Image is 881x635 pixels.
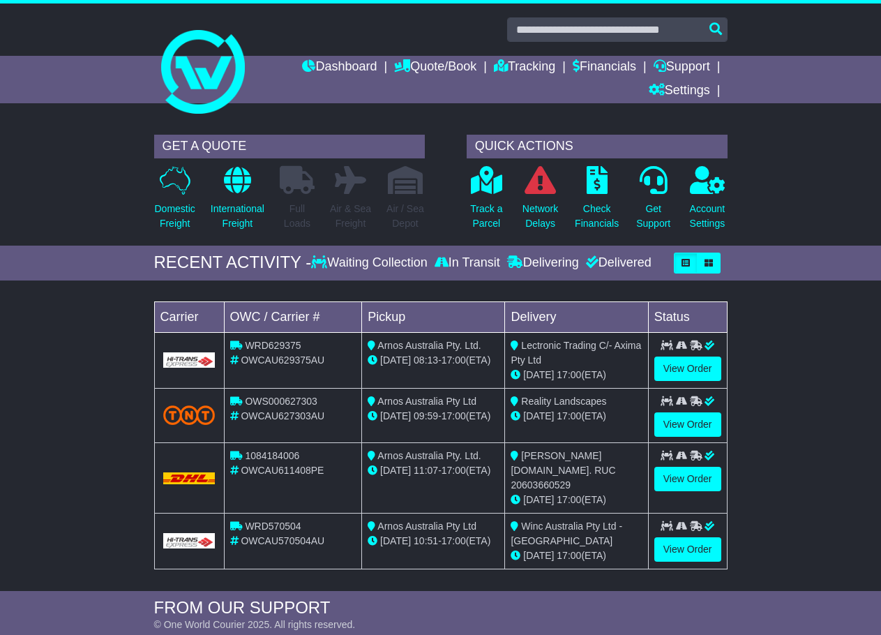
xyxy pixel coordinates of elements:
a: Support [654,56,710,80]
span: 17:00 [442,354,466,366]
a: View Order [654,412,721,437]
span: 09:59 [414,410,438,421]
p: International Freight [211,202,264,231]
p: Get Support [636,202,670,231]
img: DHL.png [163,472,216,484]
p: Track a Parcel [470,202,502,231]
span: Arnos Australia Pty. Ltd. [377,450,481,461]
span: 10:51 [414,535,438,546]
p: Domestic Freight [155,202,195,231]
a: Track aParcel [469,165,503,239]
div: (ETA) [511,409,642,424]
img: GetCarrierServiceLogo [163,533,216,548]
span: Winc Australia Pty Ltd - [GEOGRAPHIC_DATA] [511,521,622,546]
div: - (ETA) [368,463,499,478]
p: Account Settings [690,202,725,231]
div: - (ETA) [368,353,499,368]
td: Pickup [362,301,505,332]
span: Arnos Australia Pty. Ltd. [377,340,481,351]
p: Air / Sea Depot [386,202,424,231]
a: View Order [654,537,721,562]
div: (ETA) [511,493,642,507]
span: [DATE] [380,465,411,476]
span: 11:07 [414,465,438,476]
span: 17:00 [557,494,581,505]
div: FROM OUR SUPPORT [154,598,728,618]
a: GetSupport [635,165,671,239]
span: 17:00 [442,465,466,476]
td: Status [648,301,727,332]
span: OWCAU570504AU [241,535,324,546]
span: © One World Courier 2025. All rights reserved. [154,619,356,630]
span: [DATE] [380,354,411,366]
a: Settings [649,80,710,103]
span: [DATE] [523,410,554,421]
span: [DATE] [380,535,411,546]
a: NetworkDelays [522,165,559,239]
a: View Order [654,467,721,491]
span: OWCAU627303AU [241,410,324,421]
div: In Transit [431,255,504,271]
span: [DATE] [523,550,554,561]
div: RECENT ACTIVITY - [154,253,312,273]
div: Delivering [504,255,582,271]
span: 08:13 [414,354,438,366]
span: 17:00 [442,535,466,546]
p: Full Loads [280,202,315,231]
a: DomesticFreight [154,165,196,239]
span: [DATE] [523,369,554,380]
img: TNT_Domestic.png [163,405,216,424]
span: WRD570504 [245,521,301,532]
div: GET A QUOTE [154,135,425,158]
span: 17:00 [557,550,581,561]
span: [DATE] [523,494,554,505]
div: - (ETA) [368,534,499,548]
a: Financials [573,56,636,80]
span: 1084184006 [245,450,299,461]
span: [PERSON_NAME] [DOMAIN_NAME]. RUC 20603660529 [511,450,615,491]
a: Dashboard [302,56,377,80]
td: OWC / Carrier # [224,301,362,332]
p: Network Delays [522,202,558,231]
span: WRD629375 [245,340,301,351]
img: GetCarrierServiceLogo [163,352,216,368]
a: AccountSettings [689,165,726,239]
span: Reality Landscapes [521,396,606,407]
div: QUICK ACTIONS [467,135,728,158]
div: (ETA) [511,368,642,382]
a: View Order [654,357,721,381]
a: InternationalFreight [210,165,265,239]
td: Delivery [505,301,648,332]
div: - (ETA) [368,409,499,424]
span: OWCAU629375AU [241,354,324,366]
span: 17:00 [557,369,581,380]
p: Air & Sea Freight [330,202,371,231]
span: OWCAU611408PE [241,465,324,476]
p: Check Financials [575,202,619,231]
a: CheckFinancials [574,165,619,239]
span: [DATE] [380,410,411,421]
span: 17:00 [442,410,466,421]
div: Waiting Collection [311,255,430,271]
span: Arnos Australia Pty Ltd [377,396,476,407]
a: Quote/Book [394,56,476,80]
td: Carrier [154,301,224,332]
div: (ETA) [511,548,642,563]
span: Arnos Australia Pty Ltd [377,521,476,532]
div: Delivered [582,255,652,271]
span: Lectronic Trading C/- Axima Pty Ltd [511,340,641,366]
span: OWS000627303 [245,396,317,407]
span: 17:00 [557,410,581,421]
a: Tracking [494,56,555,80]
